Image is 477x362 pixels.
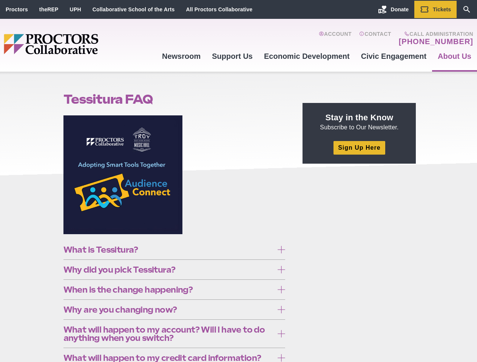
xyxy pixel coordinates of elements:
a: Tickets [414,1,457,18]
a: About Us [432,46,477,66]
a: Newsroom [156,46,206,66]
img: Proctors logo [4,34,156,54]
a: Civic Engagement [355,46,432,66]
span: Donate [391,6,409,12]
span: Why did you pick Tessitura? [63,265,274,274]
a: theREP [39,6,59,12]
a: All Proctors Collaborative [186,6,252,12]
span: When is the change happening? [63,285,274,294]
a: UPH [70,6,81,12]
a: Collaborative School of the Arts [93,6,175,12]
span: What will happen to my account? Will I have to do anything when you switch? [63,325,274,342]
span: Why are you changing now? [63,305,274,314]
span: What is Tessitura? [63,245,274,254]
span: Tickets [433,6,451,12]
p: Subscribe to Our Newsletter. [312,112,407,132]
span: Call Administration [397,31,473,37]
span: What will happen to my credit card information? [63,354,274,362]
a: Account [319,31,352,46]
a: [PHONE_NUMBER] [399,37,473,46]
strong: Stay in the Know [326,113,394,122]
a: Proctors [6,6,28,12]
a: Support Us [206,46,258,66]
a: Sign Up Here [333,141,385,154]
a: Contact [359,31,391,46]
a: Search [457,1,477,18]
a: Donate [372,1,414,18]
h1: Tessitura FAQ [63,92,286,106]
a: Economic Development [258,46,355,66]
